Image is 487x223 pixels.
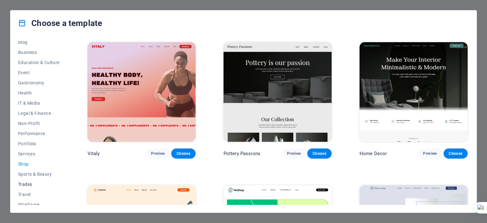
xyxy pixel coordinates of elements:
p: Vitaly [88,150,100,157]
button: Event [18,68,60,78]
span: Legal & Finance [18,111,60,116]
button: Sports & Beauty [18,169,60,179]
span: Preview [151,151,165,156]
button: Gastronomy [18,78,60,88]
button: Portfolio [18,139,60,149]
span: Education & Culture [18,60,60,65]
span: Health [18,90,60,95]
span: Wireframe [18,202,60,207]
button: Travel [18,189,60,200]
img: Vitaly [88,42,196,142]
button: Non-Profit [18,118,60,128]
span: Travel [18,192,60,197]
button: Preview [146,148,170,159]
span: IT & Media [18,101,60,106]
button: Trades [18,179,60,189]
span: Event [18,70,60,75]
span: Non-Profit [18,121,60,126]
button: IT & Media [18,98,60,108]
span: Performance [18,131,60,136]
button: Education & Culture [18,57,60,68]
span: Portfolio [18,141,60,146]
span: Preview [287,151,301,156]
button: Choose [444,148,468,159]
button: Choose [171,148,195,159]
span: Blog [18,40,60,45]
h4: Choose a template [18,18,102,28]
img: Home Decor [360,42,468,142]
p: Home Decor [360,150,387,157]
span: Services [18,151,60,156]
button: Health [18,88,60,98]
img: Pottery Passions [224,42,332,142]
button: Blog [18,37,60,47]
span: Preview [423,151,437,156]
span: Sports & Beauty [18,172,60,177]
button: Wireframe [18,200,60,210]
span: Choose [176,151,190,156]
span: Gastronomy [18,80,60,85]
button: Shop [18,159,60,169]
button: Business [18,47,60,57]
button: Services [18,149,60,159]
span: Business [18,50,60,55]
button: Preview [418,148,442,159]
button: Preview [282,148,306,159]
button: Performance [18,128,60,139]
p: Pottery Passions [224,150,260,157]
button: Legal & Finance [18,108,60,118]
span: Choose [312,151,326,156]
span: Choose [449,151,463,156]
span: Trades [18,182,60,187]
span: Shop [18,161,60,167]
button: Choose [307,148,331,159]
